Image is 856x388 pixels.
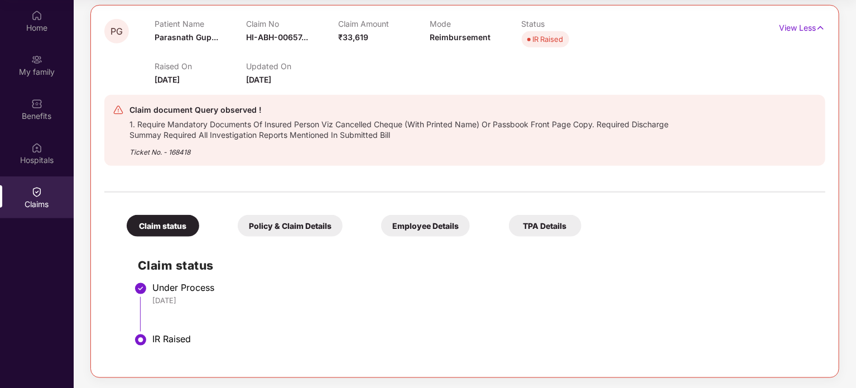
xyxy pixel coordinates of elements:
p: Claim Amount [338,19,430,28]
img: svg+xml;base64,PHN2ZyB4bWxucz0iaHR0cDovL3d3dy53My5vcmcvMjAwMC9zdmciIHdpZHRoPSIxNyIgaGVpZ2h0PSIxNy... [816,22,825,34]
img: svg+xml;base64,PHN2ZyBpZD0iU3RlcC1Eb25lLTMyeDMyIiB4bWxucz0iaHR0cDovL3d3dy53My5vcmcvMjAwMC9zdmciIH... [134,282,147,295]
div: [DATE] [152,295,814,305]
p: Raised On [155,61,246,71]
div: Claim document Query observed ! [129,103,700,117]
div: Ticket No. - 168418 [129,140,700,157]
div: Under Process [152,282,814,293]
img: svg+xml;base64,PHN2ZyBpZD0iSG9tZSIgeG1sbnM9Imh0dHA6Ly93d3cudzMub3JnLzIwMDAvc3ZnIiB3aWR0aD0iMjAiIG... [31,10,42,21]
span: ₹33,619 [338,32,368,42]
span: HI-ABH-00657... [246,32,308,42]
img: svg+xml;base64,PHN2ZyBpZD0iQ2xhaW0iIHhtbG5zPSJodHRwOi8vd3d3LnczLm9yZy8yMDAwL3N2ZyIgd2lkdGg9IjIwIi... [31,186,42,198]
p: Patient Name [155,19,246,28]
img: svg+xml;base64,PHN2ZyB4bWxucz0iaHR0cDovL3d3dy53My5vcmcvMjAwMC9zdmciIHdpZHRoPSIyNCIgaGVpZ2h0PSIyNC... [113,104,124,116]
div: Claim status [127,215,199,237]
p: View Less [779,19,825,34]
div: IR Raised [533,33,564,45]
div: Policy & Claim Details [238,215,343,237]
span: PG [110,27,123,36]
div: TPA Details [509,215,581,237]
span: [DATE] [155,75,180,84]
img: svg+xml;base64,PHN2ZyBpZD0iSG9zcGl0YWxzIiB4bWxucz0iaHR0cDovL3d3dy53My5vcmcvMjAwMC9zdmciIHdpZHRoPS... [31,142,42,154]
p: Status [522,19,613,28]
span: Reimbursement [430,32,490,42]
span: [DATE] [246,75,271,84]
p: Claim No [246,19,338,28]
span: Parasnath Gup... [155,32,218,42]
p: Updated On [246,61,338,71]
img: svg+xml;base64,PHN2ZyB3aWR0aD0iMjAiIGhlaWdodD0iMjAiIHZpZXdCb3g9IjAgMCAyMCAyMCIgZmlsbD0ibm9uZSIgeG... [31,54,42,65]
div: IR Raised [152,333,814,344]
h2: Claim status [138,256,814,275]
img: svg+xml;base64,PHN2ZyBpZD0iU3RlcC1BY3RpdmUtMzJ4MzIiIHhtbG5zPSJodHRwOi8vd3d3LnczLm9yZy8yMDAwL3N2Zy... [134,333,147,347]
div: 1. Require Mandatory Documents Of Insured Person Viz Cancelled Cheque (With Printed Name) Or Pass... [129,117,700,140]
img: svg+xml;base64,PHN2ZyBpZD0iQmVuZWZpdHMiIHhtbG5zPSJodHRwOi8vd3d3LnczLm9yZy8yMDAwL3N2ZyIgd2lkdGg9Ij... [31,98,42,109]
div: Employee Details [381,215,470,237]
p: Mode [430,19,521,28]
